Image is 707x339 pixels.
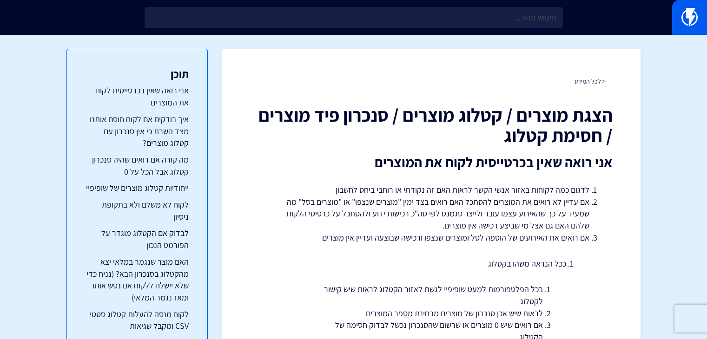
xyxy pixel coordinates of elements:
[145,7,563,28] input: חיפוש מהיר...
[86,68,189,80] h3: תוכן
[250,155,613,170] h2: אני רואה שאין בכרטייסית לקוח את המוצרים
[86,199,189,222] a: לקוח לא משלם ולא בתקופת ניסיון
[86,227,189,251] a: לבדוק אם הקטלוג מוגדר על הפורמט הנכון
[250,104,613,145] h1: הצגת מוצרים / קטלוג מוצרים / סנכרון פיד מוצרים / חסימת קטלוג
[86,113,189,149] a: איך בודקים אם לקוח חוסם אותנו מצד השרת כי אין סנכרון עם קטלוג מוצרים?
[575,77,606,85] a: < לכל המידע
[86,256,189,304] a: האם מוצר שנגמר במלאי יצא מהקטלוג בסנכרון הבא? (נניח כדי שלא יישלח ללקוח אם נטש אותו ומאז נגמר המלאי)
[86,182,189,194] a: ייחודיות קטלוג מוצרים של שופיפיי
[86,308,189,332] a: לקוח מנסה להעלות קטלוג סטטי CSV ומקבל שגיאות
[273,196,589,232] li: אם עדיין לא רואים את המוצרים להסתכל האם רואים בצד ימין "מוצרים שנצפו" או "מוצרים בסל" מה שמעיד על...
[86,154,189,177] a: מה קורה אם רואים שהיה סנכרון קטלוג אבל הכל על 0
[86,85,189,108] a: אני רואה שאין בכרטייסית לקוח את המוצרים
[273,184,589,196] li: לדגום כמה לקוחות באזור אנשי הקשר לראות האם זה נקודתי או רוחבי ביחס לחשבון
[320,283,543,307] li: בכל הפלטפורמות למעט שופיפיי לגשת לאזור הקטלוג לראות שיש קישור לקטלוג
[320,307,543,319] li: לראות שיש אכן סנכרון של מוצרים מבחינת מספר המוצרים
